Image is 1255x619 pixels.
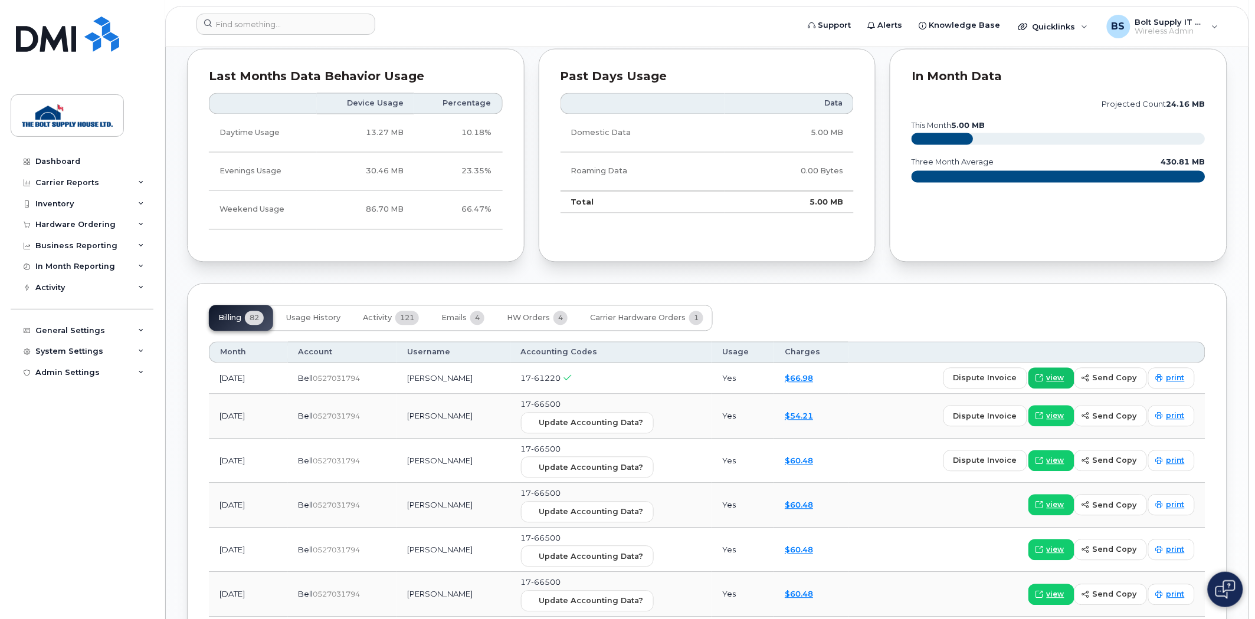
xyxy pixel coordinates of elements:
th: Data [725,93,854,114]
button: dispute invoice [943,450,1027,472]
button: send copy [1074,495,1147,516]
span: 121 [395,311,419,325]
a: print [1148,406,1195,427]
span: send copy [1093,589,1137,600]
th: Device Usage [317,93,414,114]
th: Percentage [414,93,502,114]
span: send copy [1093,544,1137,555]
td: Yes [712,439,774,484]
td: 23.35% [414,153,502,191]
a: print [1148,368,1195,389]
button: Update Accounting Data? [521,546,654,567]
th: Username [397,342,510,363]
span: 0527031794 [313,590,361,599]
td: Weekend Usage [209,191,317,229]
td: Yes [712,483,774,528]
span: 0527031794 [313,457,361,466]
span: 0527031794 [313,412,361,421]
a: $60.48 [785,545,813,555]
a: Alerts [860,14,911,37]
a: view [1028,406,1074,427]
span: dispute invoice [953,411,1017,422]
button: Update Accounting Data? [521,413,654,434]
span: print [1166,590,1185,600]
img: Open chat [1215,580,1236,599]
a: Support [800,14,860,37]
span: dispute invoice [953,455,1017,466]
button: send copy [1074,584,1147,605]
span: 17-66500 [521,400,561,409]
span: Bell [299,374,313,383]
span: Carrier Hardware Orders [590,314,686,323]
span: Support [818,19,851,31]
text: three month average [911,158,994,167]
td: 0.00 Bytes [725,153,854,191]
div: Past Days Usage [561,71,854,83]
td: 13.27 MB [317,114,414,153]
span: Activity [363,314,392,323]
td: Domestic Data [561,114,725,153]
td: [DATE] [209,363,288,394]
span: Emails [441,314,467,323]
span: Bell [299,501,313,510]
span: view [1047,545,1064,555]
span: print [1166,500,1185,511]
span: 1 [689,311,703,325]
td: Yes [712,394,774,439]
span: dispute invoice [953,373,1017,384]
td: Roaming Data [561,153,725,191]
span: Update Accounting Data? [539,506,644,518]
td: 30.46 MB [317,153,414,191]
td: [PERSON_NAME] [397,394,510,439]
a: view [1028,450,1074,472]
text: 430.81 MB [1161,158,1205,167]
span: print [1166,373,1185,384]
span: view [1047,456,1064,466]
button: dispute invoice [943,406,1027,427]
a: view [1028,539,1074,561]
td: [DATE] [209,483,288,528]
a: print [1148,450,1195,472]
td: 10.18% [414,114,502,153]
a: view [1028,368,1074,389]
td: Evenings Usage [209,153,317,191]
th: Usage [712,342,774,363]
button: dispute invoice [943,368,1027,389]
span: 0527031794 [313,374,361,383]
span: Bolt Supply IT Support [1135,17,1206,27]
a: $60.48 [785,456,813,466]
td: [PERSON_NAME] [397,572,510,617]
a: view [1028,584,1074,605]
tr: Weekdays from 6:00pm to 8:00am [209,153,503,191]
span: HW Orders [507,314,550,323]
span: Update Accounting Data? [539,417,644,429]
button: Update Accounting Data? [521,502,654,523]
span: send copy [1093,411,1137,422]
td: Daytime Usage [209,114,317,153]
input: Find something... [196,14,375,35]
span: send copy [1093,500,1137,511]
span: BS [1112,19,1125,34]
a: view [1028,495,1074,516]
a: Knowledge Base [911,14,1009,37]
th: Charges [774,342,848,363]
td: [PERSON_NAME] [397,483,510,528]
td: [PERSON_NAME] [397,363,510,394]
span: 17-66500 [521,489,561,498]
td: [PERSON_NAME] [397,439,510,484]
span: Update Accounting Data? [539,462,644,473]
span: Alerts [878,19,903,31]
text: projected count [1102,100,1205,109]
div: In Month Data [912,71,1205,83]
td: [DATE] [209,528,288,573]
span: Quicklinks [1033,22,1076,31]
a: print [1148,584,1195,605]
span: 0527031794 [313,501,361,510]
span: 17-66500 [521,534,561,543]
a: print [1148,539,1195,561]
span: 17-66500 [521,578,561,587]
span: Wireless Admin [1135,27,1206,36]
button: send copy [1074,368,1147,389]
div: Bolt Supply IT Support [1099,15,1227,38]
span: send copy [1093,455,1137,466]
